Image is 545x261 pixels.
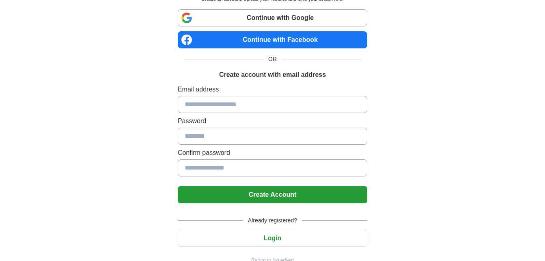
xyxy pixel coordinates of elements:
[243,216,302,225] span: Already registered?
[178,9,367,26] a: Continue with Google
[178,230,367,247] button: Login
[178,235,367,241] a: Login
[219,70,326,80] h1: Create account with email address
[178,186,367,203] button: Create Account
[178,85,367,94] label: Email address
[178,31,367,48] a: Continue with Facebook
[178,116,367,126] label: Password
[178,148,367,158] label: Confirm password
[263,55,282,63] span: OR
